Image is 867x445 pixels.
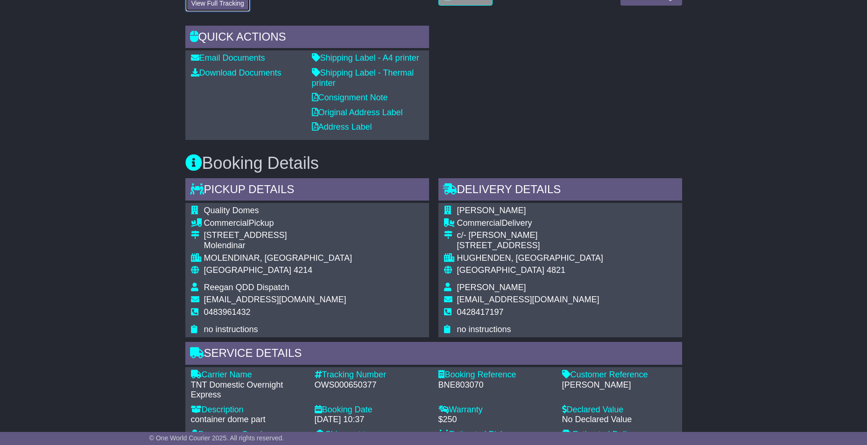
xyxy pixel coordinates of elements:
div: c/- [PERSON_NAME] [457,230,603,241]
span: [PERSON_NAME] [457,283,526,292]
h3: Booking Details [185,154,682,173]
div: [STREET_ADDRESS] [204,230,352,241]
span: 4821 [547,265,565,275]
div: No Declared Value [562,415,677,425]
span: [GEOGRAPHIC_DATA] [457,265,544,275]
div: $250 [438,415,553,425]
span: Quality Domes [204,206,259,215]
span: [GEOGRAPHIC_DATA] [204,265,291,275]
div: Booking Reference [438,370,553,380]
div: Dangerous Goods [191,430,305,440]
div: Quick Actions [185,26,429,51]
div: BNE803070 [438,380,553,390]
div: Tracking Number [315,370,429,380]
span: 4214 [294,265,312,275]
span: © One World Courier 2025. All rights reserved. [149,434,284,442]
div: [STREET_ADDRESS] [457,241,603,251]
span: [EMAIL_ADDRESS][DOMAIN_NAME] [457,295,599,304]
div: HUGHENDEN, [GEOGRAPHIC_DATA] [457,253,603,264]
div: Warranty [438,405,553,415]
span: 0428417197 [457,307,504,317]
div: container dome part [191,415,305,425]
a: Address Label [312,122,372,132]
a: Email Documents [191,53,265,63]
span: 0483961432 [204,307,251,317]
div: Delivery Details [438,178,682,203]
span: no instructions [457,325,511,334]
div: Estimated Delivery [562,430,677,440]
span: Commercial [457,218,502,228]
a: Consignment Note [312,93,388,102]
div: Delivery [457,218,603,229]
div: [DATE] 10:37 [315,415,429,425]
div: OWS000650377 [315,380,429,390]
div: MOLENDINAR, [GEOGRAPHIC_DATA] [204,253,352,264]
span: no instructions [204,325,258,334]
a: Shipping Label - Thermal printer [312,68,414,88]
div: Pickup Details [185,178,429,203]
a: Original Address Label [312,108,403,117]
div: Declared Value [562,405,677,415]
span: [PERSON_NAME] [457,206,526,215]
div: Shipment type [315,430,429,440]
div: Booking Date [315,405,429,415]
div: Carrier Name [191,370,305,380]
div: Estimated Pickup [438,430,553,440]
span: Commercial [204,218,249,228]
div: Molendinar [204,241,352,251]
div: TNT Domestic Overnight Express [191,380,305,400]
a: Download Documents [191,68,282,77]
div: Customer Reference [562,370,677,380]
div: Service Details [185,342,682,367]
a: Shipping Label - A4 printer [312,53,419,63]
div: Description [191,405,305,415]
span: [EMAIL_ADDRESS][DOMAIN_NAME] [204,295,346,304]
span: Reegan QDD Dispatch [204,283,289,292]
div: Pickup [204,218,352,229]
div: [PERSON_NAME] [562,380,677,390]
